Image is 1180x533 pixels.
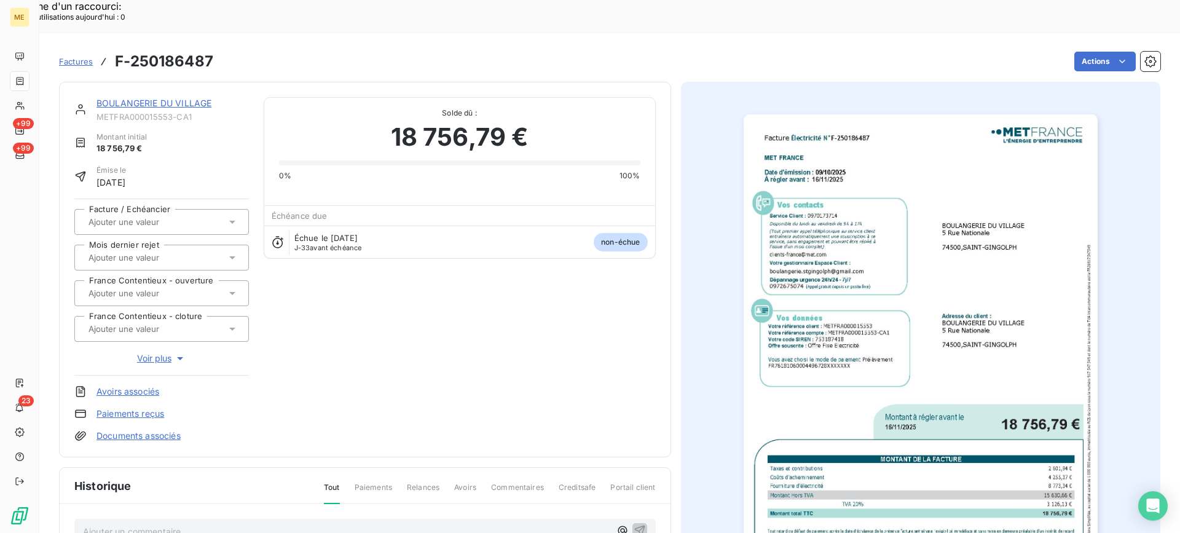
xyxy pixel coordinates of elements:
span: +99 [13,118,34,129]
a: Paiements reçus [96,408,164,420]
a: BOULANGERIE DU VILLAGE [96,98,211,108]
input: Ajouter une valeur [87,252,211,263]
span: Commentaires [491,482,544,503]
span: Factures [59,57,93,66]
span: 23 [18,395,34,406]
span: Portail client [610,482,655,503]
div: Open Intercom Messenger [1138,491,1168,521]
img: Logo LeanPay [10,506,29,526]
input: Ajouter une valeur [87,323,211,334]
span: 0% [279,170,291,181]
button: Actions [1074,52,1136,71]
h3: F-250186487 [115,50,213,73]
span: Montant initial [96,132,147,143]
span: METFRA000015553-CA1 [96,112,249,122]
span: avant échéance [294,244,362,251]
span: +99 [13,143,34,154]
input: Ajouter une valeur [87,288,211,299]
span: Tout [324,482,340,504]
span: Historique [74,478,132,494]
span: Relances [407,482,439,503]
span: 18 756,79 € [391,119,529,156]
span: Voir plus [137,352,186,365]
span: Échéance due [272,211,328,221]
span: Solde dû : [279,108,640,119]
span: Avoirs [454,482,476,503]
span: Paiements [355,482,392,503]
span: Échue le [DATE] [294,233,358,243]
button: Voir plus [74,352,249,365]
span: Émise le [96,165,126,176]
span: [DATE] [96,176,126,189]
span: 100% [619,170,640,181]
input: Ajouter une valeur [87,216,211,227]
span: 18 756,79 € [96,143,147,155]
span: non-échue [594,233,647,251]
span: J-33 [294,243,310,252]
span: Creditsafe [559,482,596,503]
a: Factures [59,55,93,68]
a: Documents associés [96,430,181,442]
a: Avoirs associés [96,385,159,398]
